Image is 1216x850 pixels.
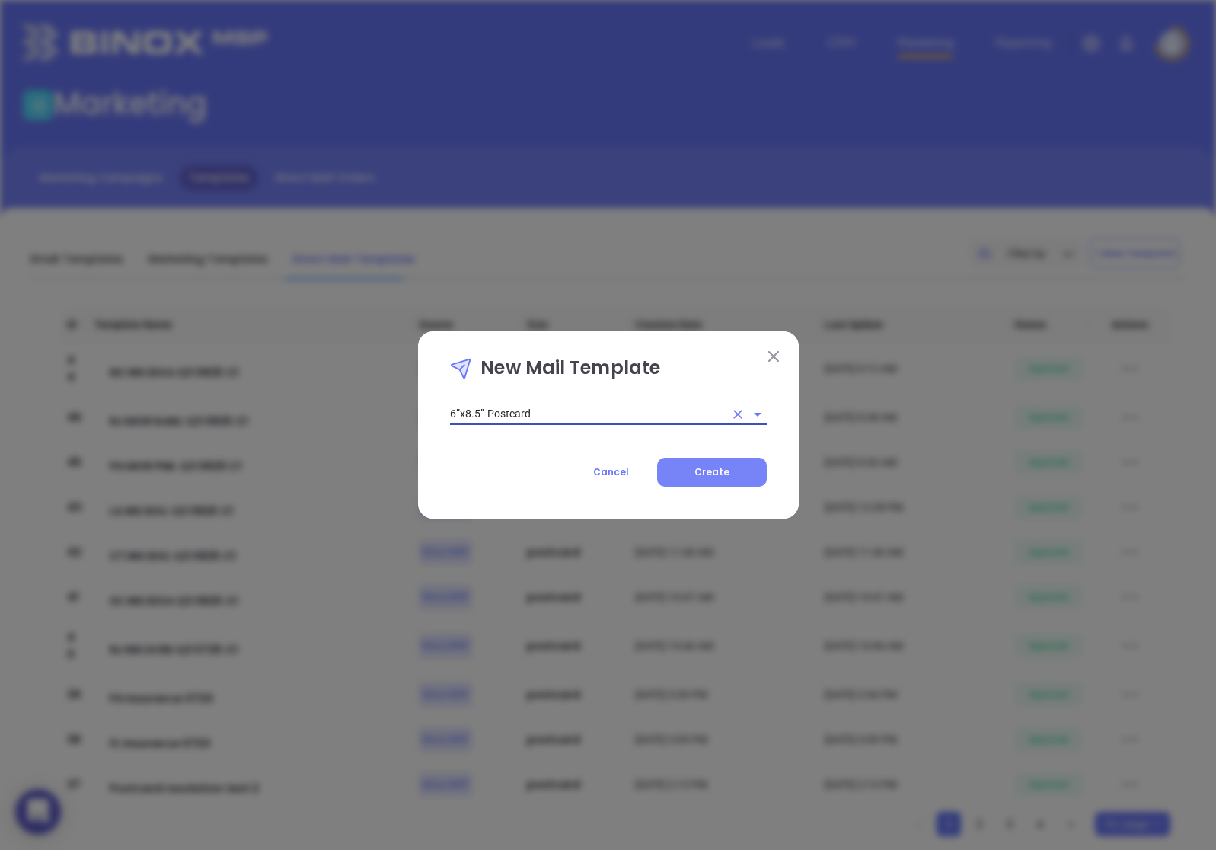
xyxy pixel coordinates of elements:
[768,351,779,362] img: close modal
[593,465,629,478] span: Cancel
[450,354,767,389] p: New Mail Template
[565,458,657,487] button: Cancel
[747,404,768,425] button: Open
[727,404,748,425] button: Clear
[694,465,729,478] span: Create
[657,458,767,487] button: Create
